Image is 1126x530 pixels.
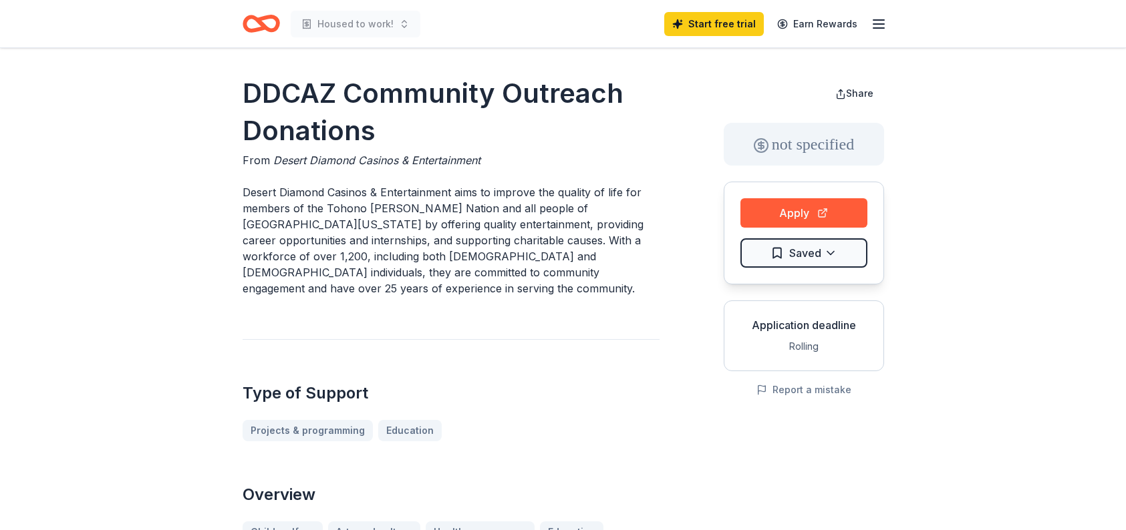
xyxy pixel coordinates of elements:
div: Application deadline [735,317,873,333]
a: Education [378,420,442,441]
button: Apply [740,198,867,228]
span: Saved [789,244,821,262]
div: From [243,152,660,168]
a: Start free trial [664,12,764,36]
button: Share [825,80,884,107]
div: not specified [724,123,884,166]
a: Projects & programming [243,420,373,441]
button: Report a mistake [756,382,851,398]
h2: Type of Support [243,382,660,404]
button: Housed to work! [291,11,420,37]
span: Desert Diamond Casinos & Entertainment [273,154,480,167]
h2: Overview [243,484,660,505]
a: Home [243,8,280,39]
span: Housed to work! [317,16,394,32]
p: Desert Diamond Casinos & Entertainment aims to improve the quality of life for members of the Toh... [243,184,660,296]
button: Saved [740,238,867,268]
span: Share [846,87,873,99]
a: Earn Rewards [769,12,865,36]
div: Rolling [735,338,873,354]
h1: DDCAZ Community Outreach Donations [243,75,660,150]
